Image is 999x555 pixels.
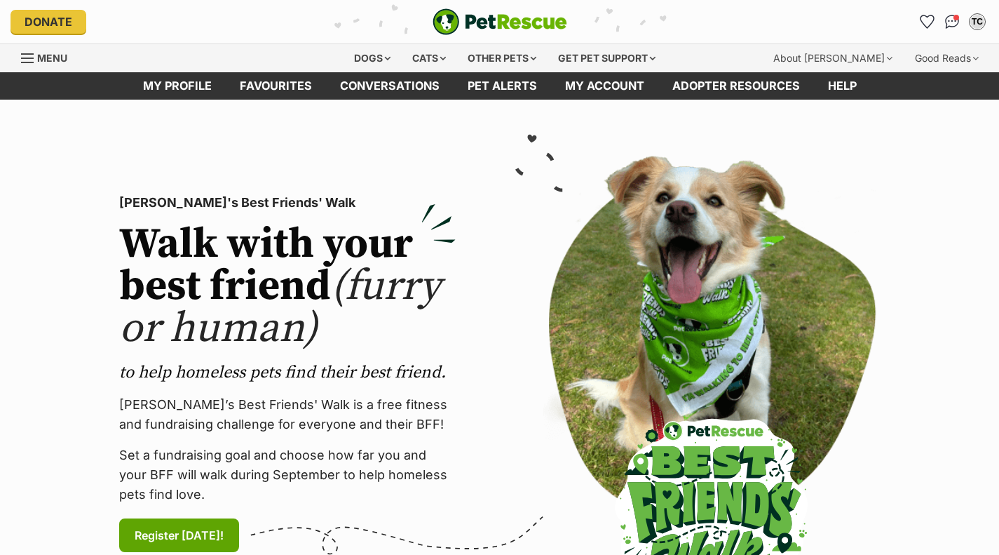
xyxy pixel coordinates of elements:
[814,72,871,100] a: Help
[119,361,456,384] p: to help homeless pets find their best friend.
[119,260,441,355] span: (furry or human)
[916,11,938,33] a: Favourites
[941,11,963,33] a: Conversations
[966,11,988,33] button: My account
[344,44,400,72] div: Dogs
[119,446,456,504] p: Set a fundraising goal and choose how far you and your BFF will walk during September to help hom...
[433,8,567,35] a: PetRescue
[119,395,456,434] p: [PERSON_NAME]’s Best Friends' Walk is a free fitness and fundraising challenge for everyone and t...
[11,10,86,34] a: Donate
[119,193,456,213] p: [PERSON_NAME]'s Best Friends' Walk
[37,52,67,64] span: Menu
[763,44,902,72] div: About [PERSON_NAME]
[433,8,567,35] img: logo-e224e6f780fb5917bec1dbf3a21bbac754714ae5b6737aabdf751b685950b380.svg
[21,44,77,69] a: Menu
[226,72,326,100] a: Favourites
[135,527,224,544] span: Register [DATE]!
[548,44,665,72] div: Get pet support
[326,72,454,100] a: conversations
[970,15,984,29] div: TC
[129,72,226,100] a: My profile
[551,72,658,100] a: My account
[402,44,456,72] div: Cats
[454,72,551,100] a: Pet alerts
[119,224,456,350] h2: Walk with your best friend
[658,72,814,100] a: Adopter resources
[945,15,960,29] img: chat-41dd97257d64d25036548639549fe6c8038ab92f7586957e7f3b1b290dea8141.svg
[905,44,988,72] div: Good Reads
[916,11,988,33] ul: Account quick links
[458,44,546,72] div: Other pets
[119,519,239,552] a: Register [DATE]!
